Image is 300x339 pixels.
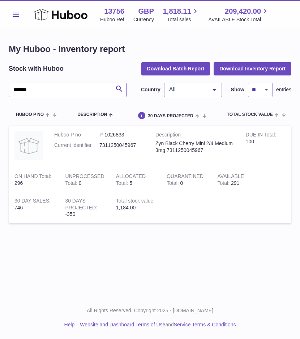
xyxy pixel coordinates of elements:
[65,173,104,188] strong: UNPROCESSED Total
[240,126,291,168] td: 100
[155,140,235,154] div: Zyn Black Cherry Mini 2/4 Medium 3mg 7311250045967
[16,112,44,117] span: Huboo P no
[60,168,110,192] td: 0
[9,64,64,73] h2: Stock with Huboo
[133,16,154,23] div: Currency
[60,192,110,223] td: -350
[141,86,160,93] label: Country
[218,173,244,188] strong: AVAILABLE Total
[116,205,136,210] span: 1,184.00
[77,321,236,328] li: and
[99,131,145,138] dd: P-1026833
[246,132,277,139] strong: DUE IN Total
[80,322,165,327] a: Website and Dashboard Terms of Use
[14,198,51,205] strong: 30 DAY SALES
[77,112,107,117] span: Description
[163,6,191,16] span: 1,818.11
[180,180,183,186] span: 0
[54,142,99,149] dt: Current identifier
[100,16,124,23] div: Huboo Ref
[14,173,51,181] strong: ON HAND Total
[64,322,75,327] a: Help
[174,322,236,327] a: Service Terms & Conditions
[227,112,273,117] span: Total stock value
[138,6,154,16] strong: GBP
[116,198,155,205] strong: Total stock value
[148,114,193,118] span: 30 DAYS PROJECTED
[209,6,270,23] a: 209,420.00 AVAILABLE Stock Total
[14,131,43,160] img: product image
[167,16,199,23] span: Total sales
[231,86,244,93] label: Show
[167,86,207,93] span: All
[214,62,291,75] button: Download Inventory Report
[111,168,161,192] td: 5
[163,6,200,23] a: 1,818.11 Total sales
[99,142,145,149] dd: 7311250045967
[209,16,270,23] span: AVAILABLE Stock Total
[212,168,263,192] td: 291
[6,307,294,314] p: All Rights Reserved. Copyright 2025 - [DOMAIN_NAME]
[167,173,203,188] strong: QUARANTINED Total
[65,198,97,212] strong: 30 DAYS PROJECTED
[116,173,146,188] strong: ALLOCATED Total
[9,168,60,192] td: 296
[141,62,210,75] button: Download Batch Report
[9,43,291,55] h1: My Huboo - Inventory report
[104,6,124,16] strong: 13756
[225,6,261,16] span: 209,420.00
[9,192,60,223] td: 746
[276,86,291,93] span: entries
[54,131,99,138] dt: Huboo P no
[155,131,235,140] strong: Description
